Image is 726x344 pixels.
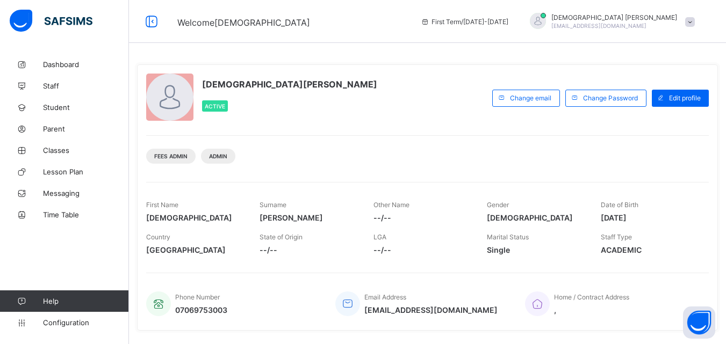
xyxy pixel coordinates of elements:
span: [GEOGRAPHIC_DATA] [146,245,243,254]
span: Other Name [373,201,409,209]
span: First Name [146,201,178,209]
span: Staff [43,82,129,90]
span: Fees Admin [154,153,188,159]
button: Open asap [683,306,715,339]
span: [DATE] [601,213,698,222]
span: Configuration [43,318,128,327]
span: Classes [43,146,129,155]
span: Email Address [364,293,406,301]
span: [PERSON_NAME] [260,213,357,222]
span: ACADEMIC [601,245,698,254]
span: Change Password [583,94,638,102]
span: Lesson Plan [43,167,129,176]
span: Parent [43,125,129,133]
span: [DEMOGRAPHIC_DATA] [PERSON_NAME] [551,13,677,21]
span: [DEMOGRAPHIC_DATA][PERSON_NAME] [202,79,377,90]
span: Change email [510,94,551,102]
span: Student [43,103,129,112]
span: [DEMOGRAPHIC_DATA] [487,213,584,222]
span: [EMAIL_ADDRESS][DOMAIN_NAME] [364,305,498,314]
span: Welcome [DEMOGRAPHIC_DATA] [177,17,310,28]
span: Time Table [43,210,129,219]
span: Home / Contract Address [554,293,629,301]
span: [DEMOGRAPHIC_DATA] [146,213,243,222]
span: Date of Birth [601,201,638,209]
span: Single [487,245,584,254]
div: ChristianaMomoh [519,13,700,31]
span: --/-- [260,245,357,254]
span: Surname [260,201,286,209]
span: Messaging [43,189,129,197]
span: session/term information [421,18,508,26]
span: Staff Type [601,233,632,241]
span: Help [43,297,128,305]
span: --/-- [373,213,471,222]
span: Admin [209,153,227,159]
span: State of Origin [260,233,303,241]
img: safsims [10,10,92,32]
span: Edit profile [669,94,701,102]
span: [EMAIL_ADDRESS][DOMAIN_NAME] [551,23,646,29]
span: --/-- [373,245,471,254]
span: , [554,305,629,314]
span: LGA [373,233,386,241]
span: Marital Status [487,233,529,241]
span: Dashboard [43,60,129,69]
span: Phone Number [175,293,220,301]
span: Active [205,103,225,109]
span: 07069753003 [175,305,227,314]
span: Country [146,233,170,241]
span: Gender [487,201,509,209]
